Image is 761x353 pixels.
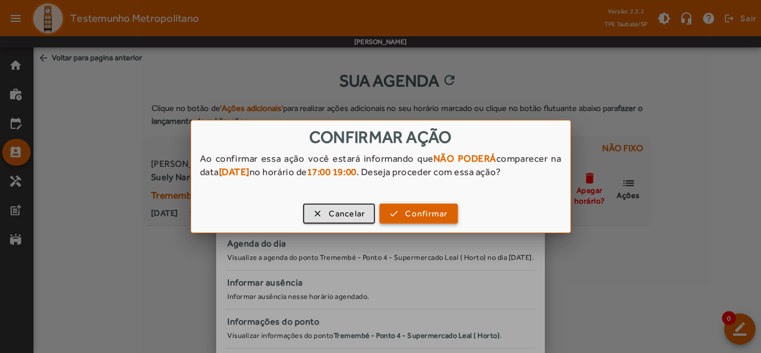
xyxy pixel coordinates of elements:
[303,204,375,224] button: Cancelar
[219,166,250,177] strong: [DATE]
[307,166,357,177] strong: 17:00 19:00
[329,207,365,220] span: Cancelar
[309,127,451,147] span: Confirmar ação
[191,152,570,190] div: Ao confirmar essa ação você estará informando que comparecer na data no horário de . Deseja proce...
[405,207,447,220] span: Confirmar
[379,204,457,224] button: Confirmar
[433,153,496,164] strong: NÃO PODERÁ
